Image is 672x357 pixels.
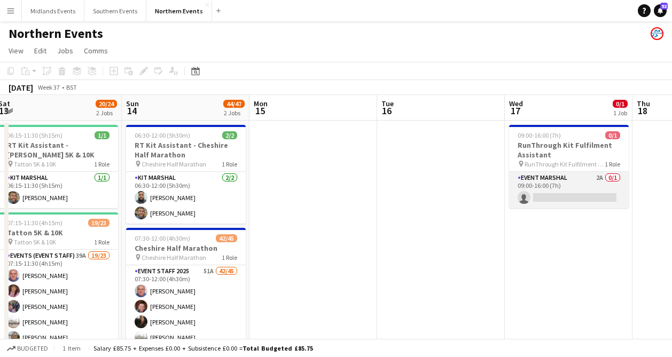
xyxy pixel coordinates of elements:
[222,253,237,261] span: 1 Role
[59,344,84,352] span: 1 item
[222,131,237,139] span: 2/2
[243,344,313,352] span: Total Budgeted £85.75
[124,105,139,117] span: 14
[14,238,56,246] span: Tatton 5K & 10K
[380,105,394,117] span: 16
[14,160,56,168] span: Tatton 5K & 10K
[509,172,629,208] app-card-role: Event Marshal2A0/109:00-16:00 (7h)
[126,140,246,160] h3: RT Kit Assistant - Cheshire Half Marathon
[126,125,246,224] app-job-card: 06:30-12:00 (5h30m)2/2RT Kit Assistant - Cheshire Half Marathon Cheshire Half Marathon1 RoleKit M...
[57,46,73,55] span: Jobs
[509,125,629,208] app-job-card: 09:00-16:00 (7h)0/1RunThrough Kit Fulfilment Assistant RunThrough Kit Fulfilment Assistant1 RoleE...
[135,131,190,139] span: 06:30-12:00 (5h30m)
[9,82,33,93] div: [DATE]
[518,131,561,139] span: 09:00-16:00 (7h)
[84,1,146,21] button: Southern Events
[126,243,246,253] h3: Cheshire Half Marathon
[635,105,650,117] span: 18
[507,105,523,117] span: 17
[4,44,28,58] a: View
[651,27,663,40] app-user-avatar: RunThrough Events
[30,44,51,58] a: Edit
[5,343,50,354] button: Budgeted
[96,100,117,108] span: 20/24
[66,83,77,91] div: BST
[126,99,139,108] span: Sun
[613,109,627,117] div: 1 Job
[146,1,212,21] button: Northern Events
[17,345,48,352] span: Budgeted
[223,100,245,108] span: 44/47
[96,109,116,117] div: 2 Jobs
[252,105,268,117] span: 15
[22,1,84,21] button: Midlands Events
[525,160,605,168] span: RunThrough Kit Fulfilment Assistant
[660,3,668,10] span: 92
[135,234,190,242] span: 07:30-12:00 (4h30m)
[93,344,313,352] div: Salary £85.75 + Expenses £0.00 + Subsistence £0.00 =
[7,131,62,139] span: 06:15-11:30 (5h15m)
[80,44,112,58] a: Comms
[509,99,523,108] span: Wed
[35,83,62,91] span: Week 37
[94,160,110,168] span: 1 Role
[222,160,237,168] span: 1 Role
[9,46,24,55] span: View
[381,99,394,108] span: Tue
[142,160,206,168] span: Cheshire Half Marathon
[142,253,206,261] span: Cheshire Half Marathon
[126,172,246,224] app-card-role: Kit Marshal2/206:30-12:00 (5h30m)[PERSON_NAME][PERSON_NAME]
[637,99,650,108] span: Thu
[224,109,244,117] div: 2 Jobs
[88,219,110,227] span: 19/23
[654,4,667,17] a: 92
[84,46,108,55] span: Comms
[254,99,268,108] span: Mon
[94,238,110,246] span: 1 Role
[605,160,620,168] span: 1 Role
[613,100,628,108] span: 0/1
[509,140,629,160] h3: RunThrough Kit Fulfilment Assistant
[53,44,77,58] a: Jobs
[95,131,110,139] span: 1/1
[605,131,620,139] span: 0/1
[34,46,46,55] span: Edit
[9,26,103,42] h1: Northern Events
[216,234,237,242] span: 42/45
[7,219,62,227] span: 07:15-11:30 (4h15m)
